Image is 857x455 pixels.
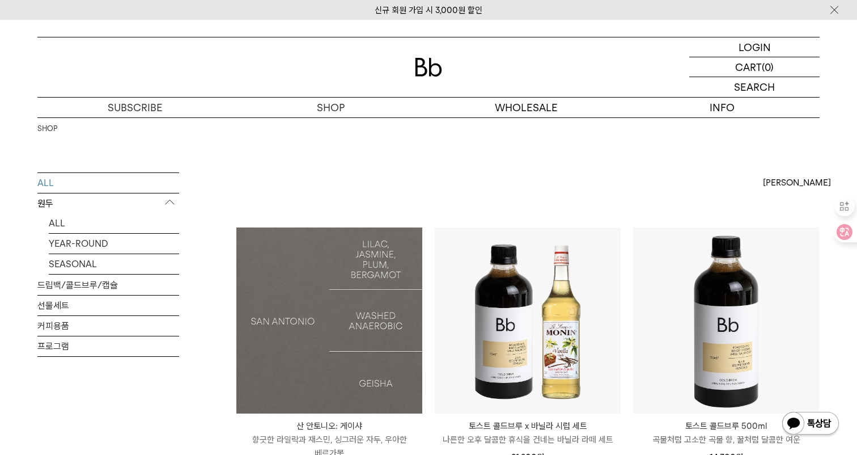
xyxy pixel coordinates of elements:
a: 프로그램 [37,336,179,356]
p: 나른한 오후 달콤한 휴식을 건네는 바닐라 라떼 세트 [435,433,621,446]
p: 원두 [37,193,179,214]
p: 산 안토니오: 게이샤 [236,419,422,433]
img: 로고 [415,58,442,77]
span: [PERSON_NAME] [763,176,831,189]
p: 토스트 콜드브루 500ml [633,419,819,433]
a: ALL [49,213,179,233]
p: (0) [762,57,774,77]
p: INFO [624,98,820,117]
a: 드립백/콜드브루/캡슐 [37,275,179,295]
a: 선물세트 [37,296,179,315]
a: 커피용품 [37,316,179,336]
a: 토스트 콜드브루 500ml 곡물처럼 고소한 곡물 향, 꿀처럼 달콤한 여운 [633,419,819,446]
a: SHOP [233,98,428,117]
a: 산 안토니오: 게이샤 [236,227,422,414]
img: 토스트 콜드브루 500ml [633,227,819,414]
p: 곡물처럼 고소한 곡물 향, 꿀처럼 달콤한 여운 [633,433,819,446]
a: 토스트 콜드브루 x 바닐라 시럽 세트 나른한 오후 달콤한 휴식을 건네는 바닐라 라떼 세트 [435,419,621,446]
p: LOGIN [739,37,771,57]
img: 카카오톡 채널 1:1 채팅 버튼 [781,411,840,438]
a: ALL [37,173,179,193]
a: SUBSCRIBE [37,98,233,117]
a: SEASONAL [49,254,179,274]
img: 1000001220_add2_044.jpg [236,227,422,414]
a: YEAR-ROUND [49,234,179,254]
a: CART (0) [689,57,820,77]
img: 토스트 콜드브루 x 바닐라 시럽 세트 [435,227,621,414]
p: 토스트 콜드브루 x 바닐라 시럽 세트 [435,419,621,433]
p: WHOLESALE [428,98,624,117]
a: LOGIN [689,37,820,57]
p: SEARCH [734,77,775,97]
p: CART [735,57,762,77]
a: 신규 회원 가입 시 3,000원 할인 [375,5,482,15]
a: SHOP [37,123,57,134]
